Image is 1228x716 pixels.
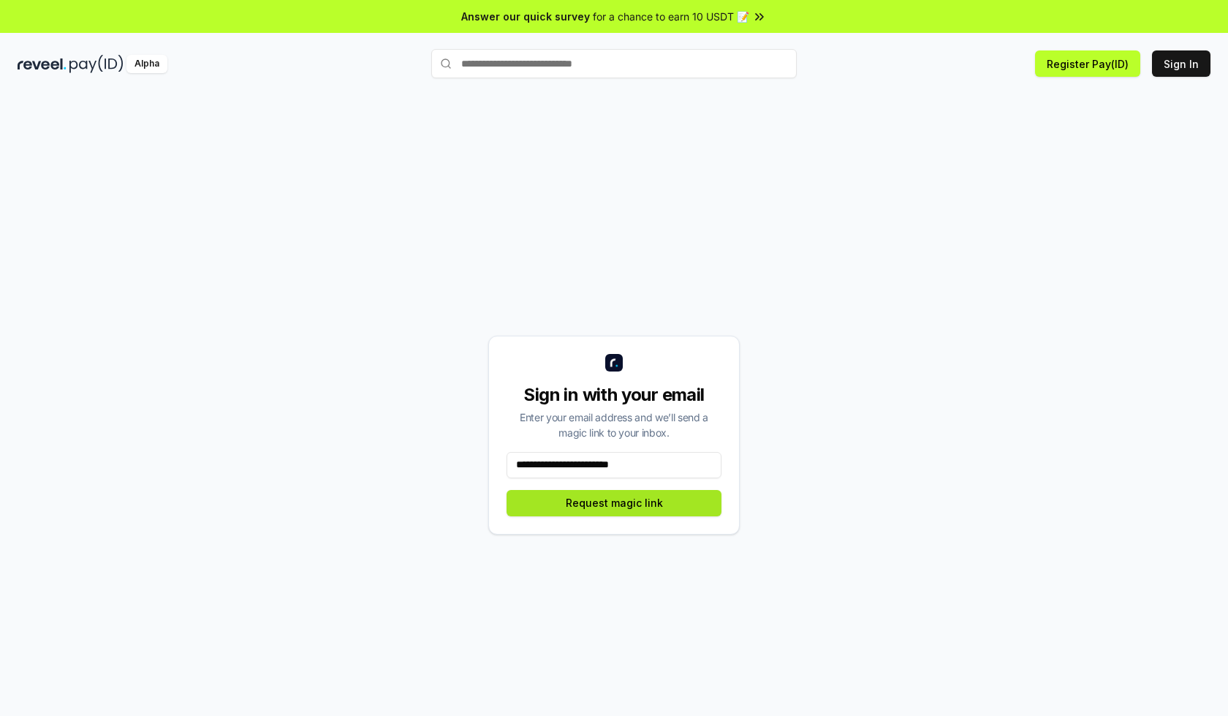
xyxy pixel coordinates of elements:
div: Enter your email address and we’ll send a magic link to your inbox. [507,410,721,440]
img: reveel_dark [18,55,67,73]
img: logo_small [605,354,623,372]
div: Sign in with your email [507,383,721,407]
span: for a chance to earn 10 USDT 📝 [593,9,749,24]
img: pay_id [69,55,124,73]
button: Register Pay(ID) [1035,50,1140,77]
div: Alpha [126,55,167,73]
button: Sign In [1152,50,1210,77]
button: Request magic link [507,490,721,516]
span: Answer our quick survey [461,9,590,24]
